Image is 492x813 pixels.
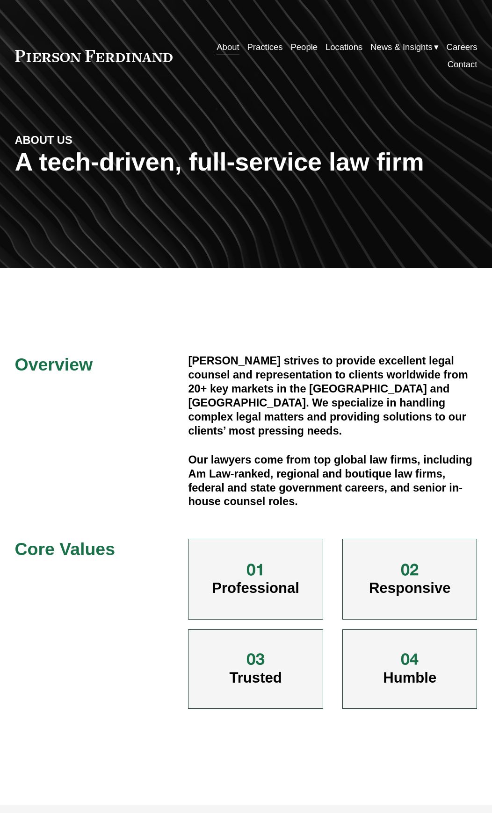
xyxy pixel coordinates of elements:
a: folder dropdown [370,39,439,56]
span: Trusted [229,670,282,686]
span: Professional [212,580,299,596]
a: Practices [247,39,282,56]
a: Locations [326,39,362,56]
span: Overview [15,355,93,374]
a: Careers [447,39,478,56]
strong: ABOUT US [15,134,72,146]
a: Contact [448,56,478,73]
h4: Our lawyers come from top global law firms, including Am Law-ranked, regional and boutique law fi... [188,453,477,509]
span: Humble [383,670,436,686]
a: About [217,39,239,56]
h4: [PERSON_NAME] strives to provide excellent legal counsel and representation to clients worldwide ... [188,354,477,438]
span: Responsive [369,580,451,596]
a: People [290,39,318,56]
h1: A tech-driven, full-service law firm [15,148,478,177]
span: News & Insights [370,39,433,55]
span: Core Values [15,539,115,559]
